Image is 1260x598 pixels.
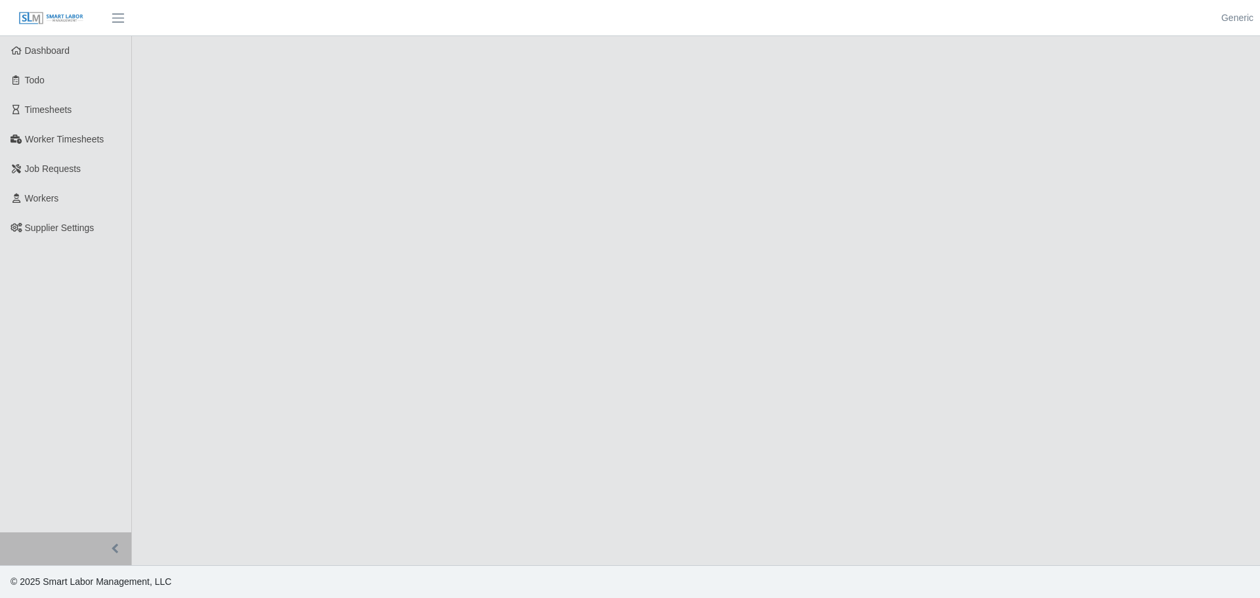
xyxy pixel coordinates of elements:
span: Dashboard [25,45,70,56]
span: Supplier Settings [25,223,94,233]
span: Job Requests [25,163,81,174]
img: SLM Logo [18,11,84,26]
span: Workers [25,193,59,203]
a: Generic [1221,11,1253,25]
span: Worker Timesheets [25,134,104,144]
span: Timesheets [25,104,72,115]
span: Todo [25,75,45,85]
span: © 2025 Smart Labor Management, LLC [10,576,171,587]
